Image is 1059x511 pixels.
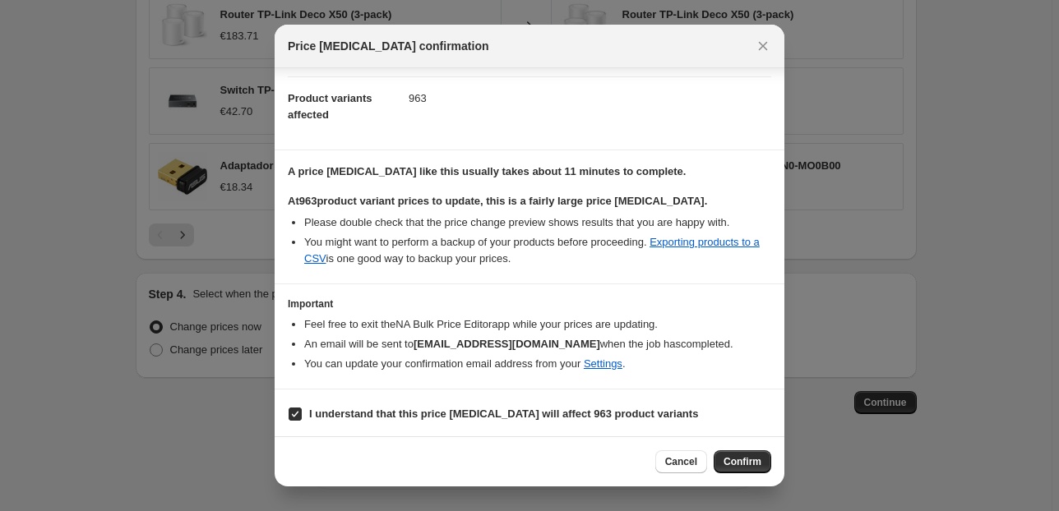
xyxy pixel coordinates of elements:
[288,165,686,177] b: A price [MEDICAL_DATA] like this usually takes about 11 minutes to complete.
[655,450,707,473] button: Cancel
[304,356,771,372] li: You can update your confirmation email address from your .
[304,234,771,267] li: You might want to perform a backup of your products before proceeding. is one good way to backup ...
[584,357,622,370] a: Settings
[751,35,775,58] button: Close
[304,236,760,265] a: Exporting products to a CSV
[409,76,771,120] dd: 963
[309,407,698,420] b: I understand that this price [MEDICAL_DATA] will affect 963 product variants
[288,38,489,54] span: Price [MEDICAL_DATA] confirmation
[714,450,771,473] button: Confirm
[304,336,771,352] li: An email will be sent to when the job has completed .
[288,297,771,311] h3: Important
[724,455,761,468] span: Confirm
[665,455,697,468] span: Cancel
[288,195,707,207] b: At 963 product variant prices to update, this is a fairly large price [MEDICAL_DATA].
[414,338,600,350] b: [EMAIL_ADDRESS][DOMAIN_NAME]
[288,92,372,121] span: Product variants affected
[304,214,771,231] li: Please double check that the price change preview shows results that you are happy with.
[304,316,771,333] li: Feel free to exit the NA Bulk Price Editor app while your prices are updating.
